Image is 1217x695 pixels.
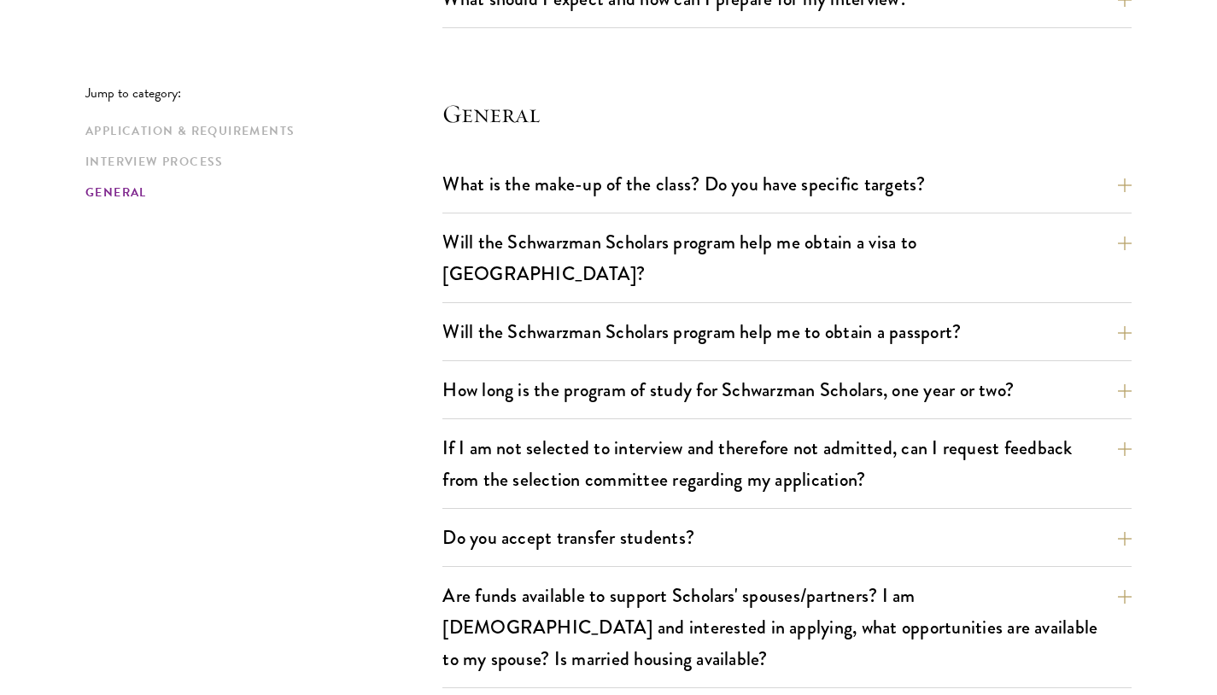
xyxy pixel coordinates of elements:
[85,153,432,171] a: Interview Process
[85,85,442,101] p: Jump to category:
[442,165,1132,203] button: What is the make-up of the class? Do you have specific targets?
[442,518,1132,557] button: Do you accept transfer students?
[85,184,432,201] a: General
[442,429,1132,499] button: If I am not selected to interview and therefore not admitted, can I request feedback from the sel...
[442,96,1132,131] h4: General
[442,576,1132,678] button: Are funds available to support Scholars' spouses/partners? I am [DEMOGRAPHIC_DATA] and interested...
[442,371,1132,409] button: How long is the program of study for Schwarzman Scholars, one year or two?
[442,312,1132,351] button: Will the Schwarzman Scholars program help me to obtain a passport?
[85,122,432,140] a: Application & Requirements
[442,223,1132,293] button: Will the Schwarzman Scholars program help me obtain a visa to [GEOGRAPHIC_DATA]?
